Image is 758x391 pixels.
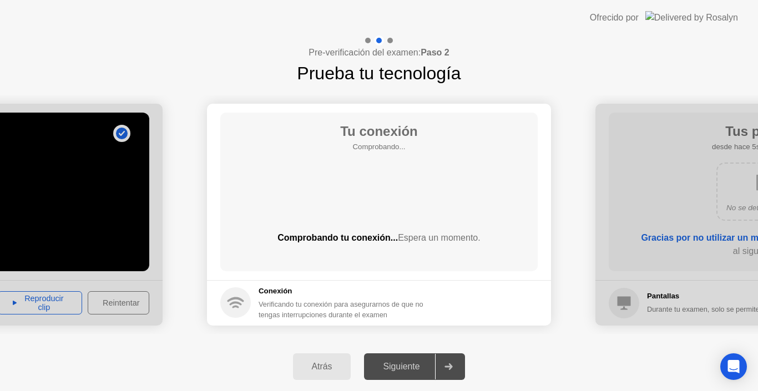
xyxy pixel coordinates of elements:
[259,286,446,297] h5: Conexión
[398,233,481,242] span: Espera un momento.
[293,353,351,380] button: Atrás
[340,121,418,141] h1: Tu conexión
[590,11,639,24] div: Ofrecido por
[297,60,461,87] h1: Prueba tu tecnología
[340,141,418,153] h5: Comprobando...
[364,353,465,380] button: Siguiente
[720,353,747,380] div: Open Intercom Messenger
[645,11,738,24] img: Delivered by Rosalyn
[309,46,449,59] h4: Pre-verificación del examen:
[421,48,449,57] b: Paso 2
[220,231,538,245] div: Comprobando tu conexión...
[296,362,348,372] div: Atrás
[259,299,446,320] div: Verificando tu conexión para asegurarnos de que no tengas interrupciones durante el examen
[367,362,435,372] div: Siguiente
